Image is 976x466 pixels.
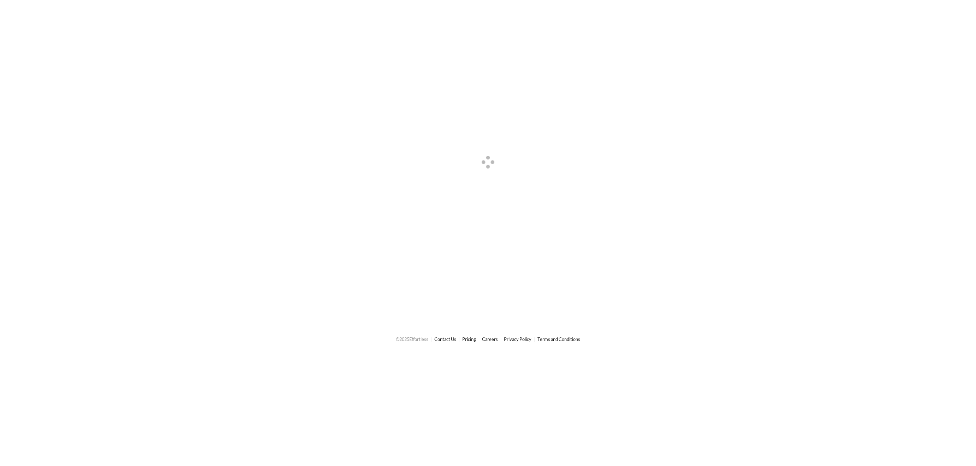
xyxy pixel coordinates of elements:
a: Careers [482,336,498,342]
a: Terms and Conditions [537,336,580,342]
a: Privacy Policy [504,336,531,342]
span: © 2025 Effortless [396,336,428,342]
a: Contact Us [434,336,456,342]
a: Pricing [462,336,476,342]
